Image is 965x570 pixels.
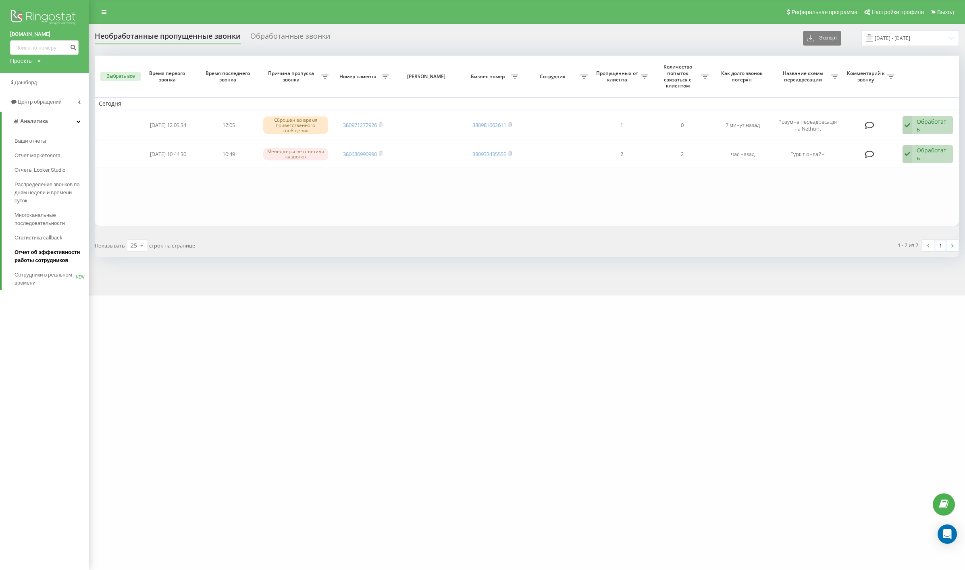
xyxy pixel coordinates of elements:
span: Реферальная программа [791,9,857,15]
span: Ваши отчеты [15,137,46,145]
span: Дашборд [15,79,37,85]
div: Сброшен во время приветственного сообщения [263,116,329,134]
td: [DATE] 12:05:34 [138,112,198,139]
span: Центр обращений [18,99,62,105]
span: Аналитика [20,118,48,124]
div: 1 - 2 из 2 [898,241,918,249]
span: Количество попыток связаться с клиентом [656,64,701,89]
div: 25 [131,241,137,250]
button: Экспорт [803,31,841,46]
a: Сотрудники в реальном времениNEW [15,268,89,290]
span: Отчет маркетолога [15,152,60,160]
span: Название схемы переадресации [777,70,831,83]
span: Номер клиента [337,73,382,80]
td: 2 [652,141,713,168]
td: 12:05 [198,112,259,139]
div: Обработать [917,146,948,162]
span: Комментарий к звонку [846,70,887,83]
a: Отчет об эффективности работы сотрудников [15,245,89,268]
div: Обработанные звонки [250,32,330,44]
a: 380933435555 [472,150,506,158]
td: 2 [592,141,652,168]
a: [DOMAIN_NAME] [10,30,79,38]
a: Отчет маркетолога [15,148,89,163]
span: Многоканальные последовательности [15,211,85,227]
button: Выбрать все [100,72,141,81]
td: час назад [713,141,773,168]
img: Ringostat logo [10,8,79,28]
div: Open Intercom Messenger [938,524,957,544]
span: Как долго звонок потерян [719,70,766,83]
span: [PERSON_NAME] [400,73,455,80]
input: Поиск по номеру [10,40,79,55]
div: Менеджеры не ответили на звонок [263,148,329,160]
span: Распределение звонков по дням недели и времени суток [15,181,85,205]
td: Сегодня [95,98,959,110]
td: Гуркіт онлайн [773,141,842,168]
div: Проекты [10,57,33,65]
div: Обработать [917,118,948,133]
td: 1 [592,112,652,139]
td: [DATE] 10:44:30 [138,141,198,168]
a: Ваши отчеты [15,134,89,148]
a: Статистика callback [15,231,89,245]
a: 380686990990 [343,150,377,158]
td: 10:49 [198,141,259,168]
a: 1 [934,240,946,251]
span: Отчет об эффективности работы сотрудников [15,248,85,264]
a: Многоканальные последовательности [15,208,89,231]
div: Необработанные пропущенные звонки [95,32,241,44]
span: строк на странице [149,242,195,249]
a: Аналитика [2,112,89,131]
span: Сотрудники в реальном времени [15,271,76,287]
span: Сотрудник [526,73,580,80]
span: Показывать [95,242,125,249]
span: Отчеты Looker Studio [15,166,65,174]
span: Бизнес номер [466,73,511,80]
a: Отчеты Looker Studio [15,163,89,177]
span: Выход [937,9,954,15]
span: Причина пропуска звонка [263,70,321,83]
a: 380981662611 [472,121,506,129]
td: Розумна переадресація на Nethunt [773,112,842,139]
span: Время первого звонка [145,70,192,83]
a: 380971272926 [343,121,377,129]
td: 0 [652,112,713,139]
td: 7 минут назад [713,112,773,139]
span: Время последнего звонка [205,70,252,83]
span: Статистика callback [15,234,62,242]
span: Пропущенных от клиента [596,70,641,83]
span: Настройки профиля [871,9,924,15]
a: Распределение звонков по дням недели и времени суток [15,177,89,208]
